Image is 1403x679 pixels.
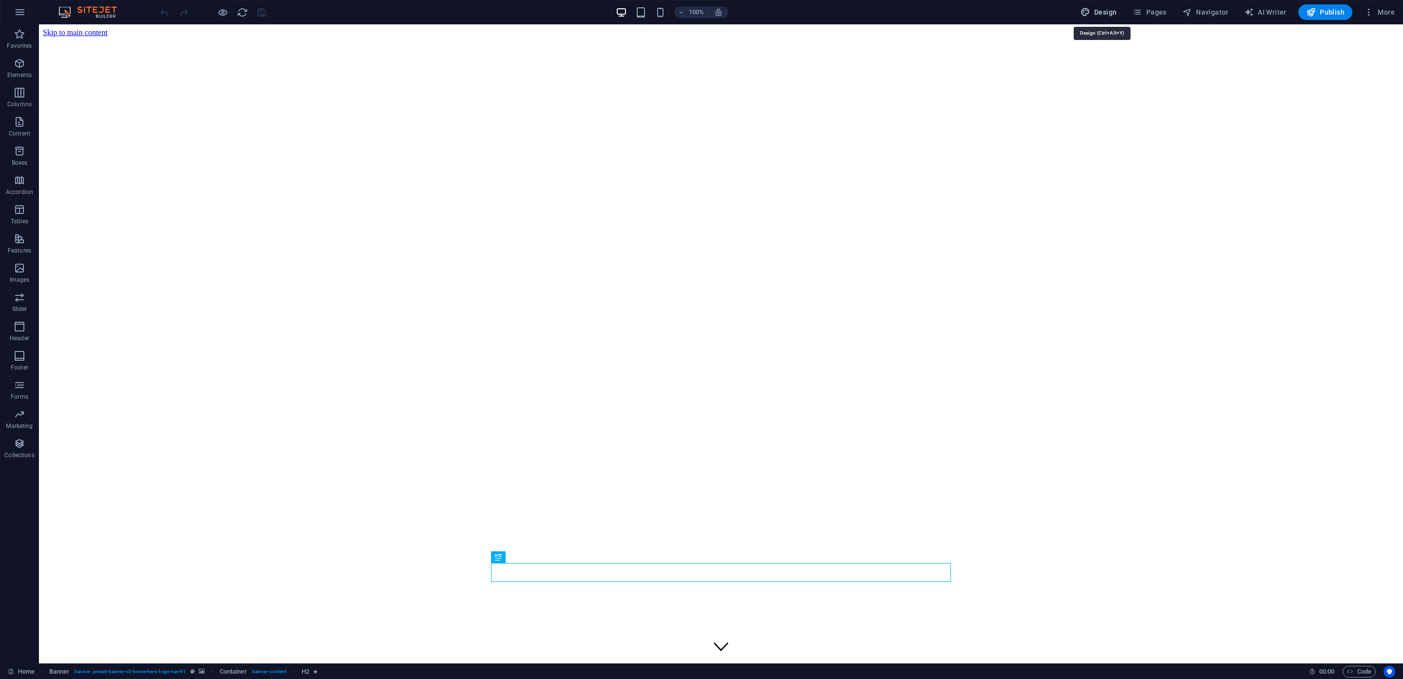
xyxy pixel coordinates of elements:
[313,669,318,674] i: Element contains an animation
[1306,7,1345,17] span: Publish
[10,334,29,342] p: Header
[236,6,248,18] button: reload
[714,8,723,17] i: On resize automatically adjust zoom level to fit chosen device.
[674,6,709,18] button: 100%
[302,666,309,678] span: Click to select. Double-click to edit
[1128,4,1170,20] button: Pages
[7,71,32,79] p: Elements
[73,666,186,678] span: . banner .preset-banner-v3-home-hero-logo-nav-h1
[12,305,27,313] p: Slider
[1319,666,1334,678] span: 00 00
[11,217,28,225] p: Tables
[1244,7,1287,17] span: AI Writer
[11,393,28,401] p: Forms
[4,451,34,459] p: Collections
[49,666,318,678] nav: breadcrumb
[6,188,33,196] p: Accordion
[1081,7,1117,17] span: Design
[1364,7,1395,17] span: More
[1182,7,1229,17] span: Navigator
[9,130,30,137] p: Content
[217,6,228,18] button: Click here to leave preview mode and continue editing
[49,666,70,678] span: Click to select. Double-click to edit
[199,669,205,674] i: This element contains a background
[10,276,30,284] p: Images
[12,159,28,167] p: Boxes
[1384,666,1395,678] button: Usercentrics
[1178,4,1232,20] button: Navigator
[1309,666,1335,678] h6: Session time
[1360,4,1399,20] button: More
[11,364,28,371] p: Footer
[8,666,35,678] a: Click to cancel selection. Double-click to open Pages
[6,422,33,430] p: Marketing
[220,666,247,678] span: Click to select. Double-click to edit
[1077,4,1121,20] button: Design
[237,7,248,18] i: Reload page
[190,669,195,674] i: This element is a customizable preset
[1347,666,1371,678] span: Code
[251,666,286,678] span: . banner-content
[689,6,704,18] h6: 100%
[4,4,69,12] a: Skip to main content
[7,100,32,108] p: Columns
[1132,7,1166,17] span: Pages
[1326,668,1327,675] span: :
[56,6,129,18] img: Editor Logo
[7,42,32,50] p: Favorites
[8,247,31,254] p: Features
[1240,4,1290,20] button: AI Writer
[1298,4,1352,20] button: Publish
[1343,666,1376,678] button: Code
